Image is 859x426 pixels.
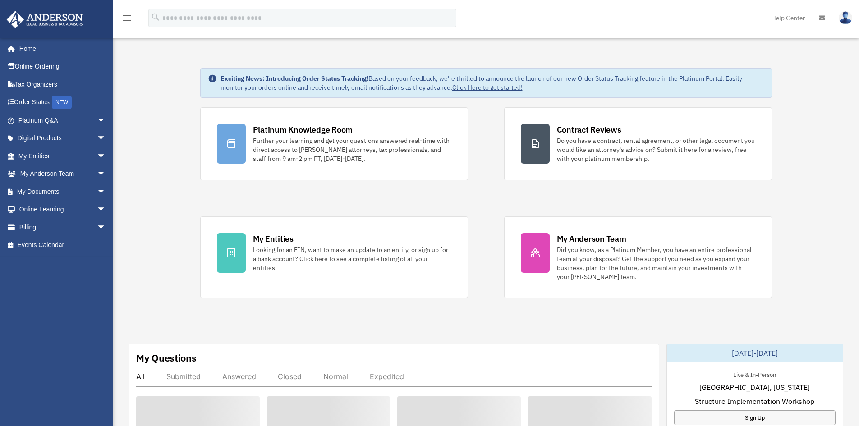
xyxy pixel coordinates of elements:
[452,83,523,92] a: Click Here to get started!
[6,201,119,219] a: Online Learningarrow_drop_down
[151,12,161,22] i: search
[253,124,353,135] div: Platinum Knowledge Room
[370,372,404,381] div: Expedited
[253,245,451,272] div: Looking for an EIN, want to make an update to an entity, or sign up for a bank account? Click her...
[222,372,256,381] div: Answered
[97,165,115,183] span: arrow_drop_down
[220,74,764,92] div: Based on your feedback, we're thrilled to announce the launch of our new Order Status Tracking fe...
[97,147,115,165] span: arrow_drop_down
[220,74,368,82] strong: Exciting News: Introducing Order Status Tracking!
[557,124,621,135] div: Contract Reviews
[122,16,133,23] a: menu
[6,111,119,129] a: Platinum Q&Aarrow_drop_down
[6,40,115,58] a: Home
[674,410,836,425] a: Sign Up
[4,11,86,28] img: Anderson Advisors Platinum Portal
[97,218,115,237] span: arrow_drop_down
[200,107,468,180] a: Platinum Knowledge Room Further your learning and get your questions answered real-time with dire...
[6,58,119,76] a: Online Ordering
[557,136,755,163] div: Do you have a contract, rental agreement, or other legal document you would like an attorney's ad...
[667,344,843,362] div: [DATE]-[DATE]
[6,165,119,183] a: My Anderson Teamarrow_drop_down
[699,382,810,393] span: [GEOGRAPHIC_DATA], [US_STATE]
[557,245,755,281] div: Did you know, as a Platinum Member, you have an entire professional team at your disposal? Get th...
[97,129,115,148] span: arrow_drop_down
[504,216,772,298] a: My Anderson Team Did you know, as a Platinum Member, you have an entire professional team at your...
[136,372,145,381] div: All
[839,11,852,24] img: User Pic
[166,372,201,381] div: Submitted
[557,233,626,244] div: My Anderson Team
[253,233,294,244] div: My Entities
[97,183,115,201] span: arrow_drop_down
[6,75,119,93] a: Tax Organizers
[6,236,119,254] a: Events Calendar
[122,13,133,23] i: menu
[504,107,772,180] a: Contract Reviews Do you have a contract, rental agreement, or other legal document you would like...
[97,111,115,130] span: arrow_drop_down
[97,201,115,219] span: arrow_drop_down
[278,372,302,381] div: Closed
[52,96,72,109] div: NEW
[726,369,783,379] div: Live & In-Person
[6,93,119,112] a: Order StatusNEW
[6,218,119,236] a: Billingarrow_drop_down
[6,129,119,147] a: Digital Productsarrow_drop_down
[6,147,119,165] a: My Entitiesarrow_drop_down
[6,183,119,201] a: My Documentsarrow_drop_down
[253,136,451,163] div: Further your learning and get your questions answered real-time with direct access to [PERSON_NAM...
[323,372,348,381] div: Normal
[200,216,468,298] a: My Entities Looking for an EIN, want to make an update to an entity, or sign up for a bank accoun...
[136,351,197,365] div: My Questions
[695,396,814,407] span: Structure Implementation Workshop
